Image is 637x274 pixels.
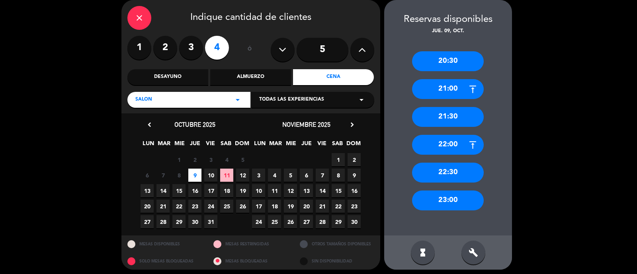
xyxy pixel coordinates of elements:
[156,169,170,182] span: 7
[156,184,170,197] span: 14
[282,120,330,128] span: noviembre 2025
[284,184,297,197] span: 12
[204,139,217,152] span: VIE
[204,215,217,228] span: 31
[172,200,186,213] span: 22
[121,253,208,270] div: SOLO MESAS BLOQUEADAS
[300,200,313,213] span: 20
[153,36,177,60] label: 2
[259,96,324,104] span: Todas las experiencias
[412,51,484,71] div: 20:30
[284,139,297,152] span: MIE
[121,235,208,253] div: MESAS DISPONIBLES
[236,153,249,166] span: 5
[188,215,201,228] span: 30
[220,184,233,197] span: 18
[469,248,478,257] i: build
[127,36,151,60] label: 1
[157,139,170,152] span: MAR
[205,36,229,60] label: 4
[156,200,170,213] span: 21
[284,215,297,228] span: 26
[233,95,242,105] i: arrow_drop_down
[252,200,265,213] span: 17
[418,248,428,257] i: hourglass_full
[127,6,374,30] div: Indique cantidad de clientes
[252,169,265,182] span: 3
[204,169,217,182] span: 10
[268,184,281,197] span: 11
[348,120,356,129] i: chevron_right
[141,215,154,228] span: 27
[141,184,154,197] span: 13
[207,235,294,253] div: MESAS RESTRINGIDAS
[412,79,484,99] div: 21:00
[172,215,186,228] span: 29
[141,200,154,213] span: 20
[346,139,360,152] span: DOM
[348,169,361,182] span: 9
[204,153,217,166] span: 3
[220,153,233,166] span: 4
[316,200,329,213] span: 21
[220,169,233,182] span: 11
[127,69,208,85] div: Desayuno
[172,184,186,197] span: 15
[237,36,263,64] div: ó
[188,139,201,152] span: JUE
[412,190,484,210] div: 23:00
[315,139,328,152] span: VIE
[332,153,345,166] span: 1
[145,120,154,129] i: chevron_left
[172,153,186,166] span: 1
[172,169,186,182] span: 8
[135,13,144,23] i: close
[236,184,249,197] span: 19
[412,163,484,183] div: 22:30
[300,215,313,228] span: 27
[332,184,345,197] span: 15
[284,200,297,213] span: 19
[348,200,361,213] span: 23
[331,139,344,152] span: SAB
[179,36,203,60] label: 3
[293,69,374,85] div: Cena
[141,169,154,182] span: 6
[252,184,265,197] span: 10
[220,200,233,213] span: 25
[236,169,249,182] span: 12
[316,215,329,228] span: 28
[188,169,201,182] span: 9
[316,169,329,182] span: 7
[268,215,281,228] span: 25
[207,253,294,270] div: MESAS BLOQUEADAS
[173,139,186,152] span: MIE
[294,253,380,270] div: SIN DISPONIBILIDAD
[384,27,512,35] div: jue. 09, oct.
[332,169,345,182] span: 8
[357,95,366,105] i: arrow_drop_down
[204,184,217,197] span: 17
[300,184,313,197] span: 13
[174,120,215,128] span: octubre 2025
[348,184,361,197] span: 16
[236,200,249,213] span: 26
[294,235,380,253] div: OTROS TAMAÑOS DIPONIBLES
[300,169,313,182] span: 6
[384,12,512,27] div: Reservas disponibles
[300,139,313,152] span: JUE
[316,184,329,197] span: 14
[332,200,345,213] span: 22
[210,69,291,85] div: Almuerzo
[188,153,201,166] span: 2
[284,169,297,182] span: 5
[412,107,484,127] div: 21:30
[348,153,361,166] span: 2
[219,139,233,152] span: SAB
[268,169,281,182] span: 4
[204,200,217,213] span: 24
[268,200,281,213] span: 18
[348,215,361,228] span: 30
[142,139,155,152] span: LUN
[156,215,170,228] span: 28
